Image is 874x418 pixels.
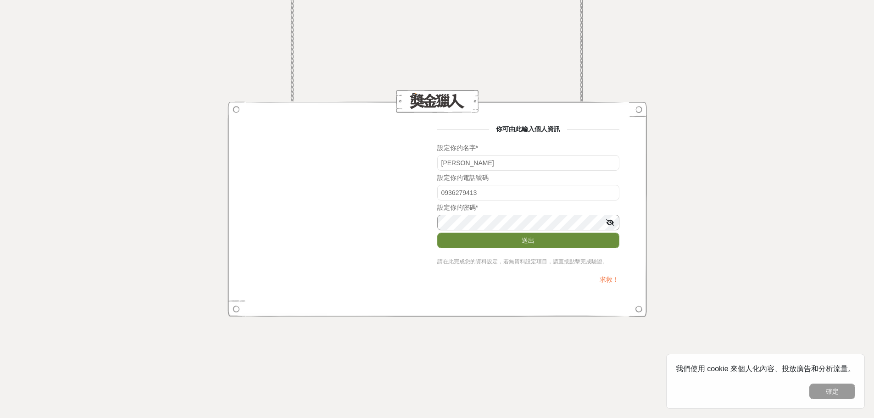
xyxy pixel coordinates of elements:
[676,365,855,373] span: 我們使用 cookie 來個人化內容、投放廣告和分析流量。
[437,203,619,212] div: 設定你的密碼 *
[437,173,619,183] div: 設定你的電話號碼
[489,125,567,133] span: 你可由此輸入個人資訊
[437,233,619,248] button: 送出
[809,384,855,399] button: 確定
[437,143,619,153] div: 設定你的名字 *
[437,185,619,201] input: 請輸入你的聯絡電話（非必填）
[600,276,619,283] a: 求救！
[437,155,619,171] input: 請輸入你的獵人名字
[437,258,608,265] span: 請在此完成您的資料設定，若無資料設定項目，請直接點擊完成驗證。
